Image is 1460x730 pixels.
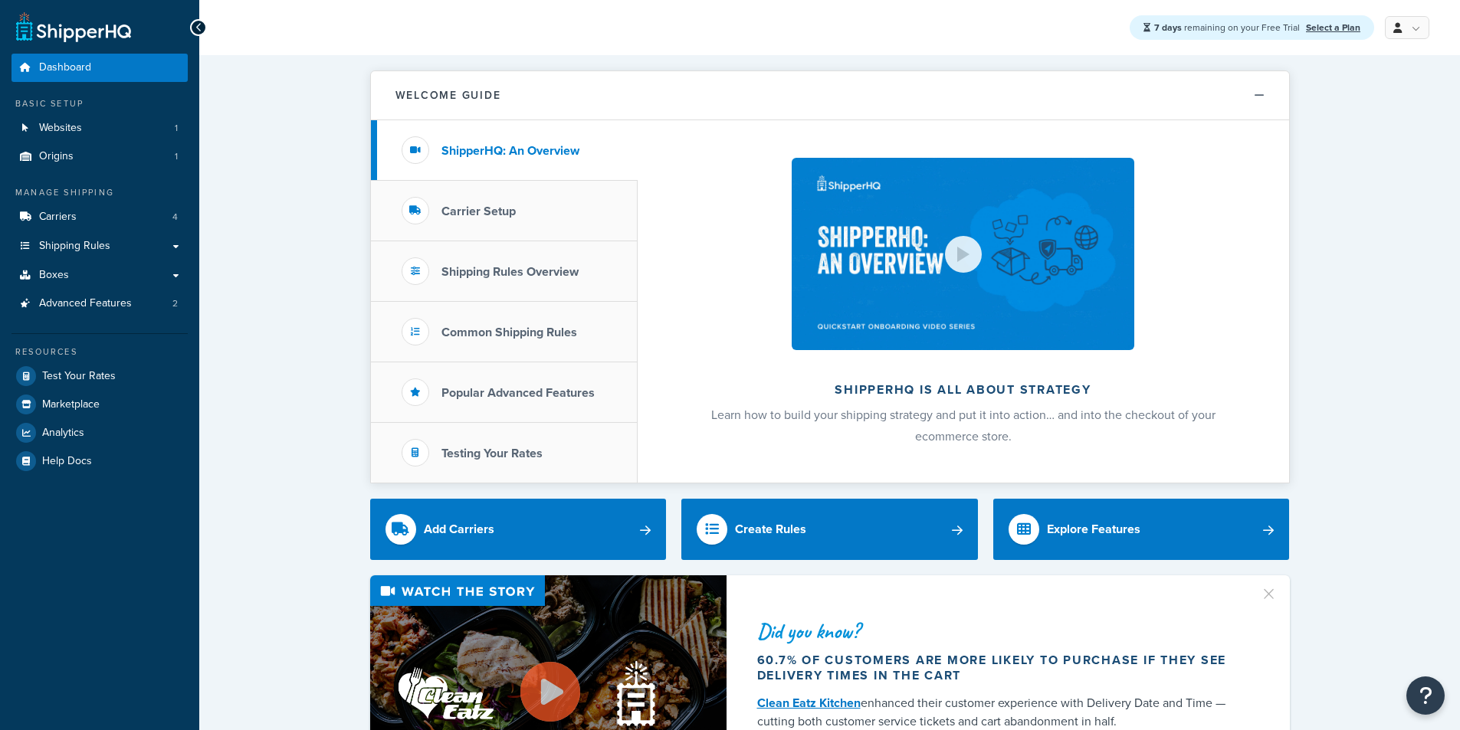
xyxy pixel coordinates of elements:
[757,620,1242,642] div: Did you know?
[42,398,100,411] span: Marketplace
[11,232,188,260] a: Shipping Rules
[1154,21,1302,34] span: remaining on your Free Trial
[39,269,69,282] span: Boxes
[175,150,178,163] span: 1
[39,122,82,135] span: Websites
[11,419,188,447] a: Analytics
[1154,21,1182,34] strong: 7 days
[39,211,77,224] span: Carriers
[757,653,1242,683] div: 60.7% of customers are more likely to purchase if they see delivery times in the cart
[11,142,188,171] li: Origins
[441,205,516,218] h3: Carrier Setup
[11,203,188,231] li: Carriers
[757,694,861,712] a: Clean Eatz Kitchen
[172,211,178,224] span: 4
[11,114,188,142] a: Websites1
[39,150,74,163] span: Origins
[711,406,1216,445] span: Learn how to build your shipping strategy and put it into action… and into the checkout of your e...
[11,290,188,318] li: Advanced Features
[735,519,806,540] div: Create Rules
[370,499,667,560] a: Add Carriers
[39,240,110,253] span: Shipping Rules
[11,97,188,110] div: Basic Setup
[11,290,188,318] a: Advanced Features2
[11,142,188,171] a: Origins1
[175,122,178,135] span: 1
[1047,519,1140,540] div: Explore Features
[395,90,501,101] h2: Welcome Guide
[39,297,132,310] span: Advanced Features
[441,326,577,339] h3: Common Shipping Rules
[39,61,91,74] span: Dashboard
[441,447,543,460] h3: Testing Your Rates
[681,499,978,560] a: Create Rules
[42,370,116,383] span: Test Your Rates
[371,71,1289,120] button: Welcome Guide
[11,362,188,390] a: Test Your Rates
[424,519,494,540] div: Add Carriers
[792,158,1134,350] img: ShipperHQ is all about strategy
[42,455,92,468] span: Help Docs
[1406,676,1445,715] button: Open Resource Center
[11,54,188,82] a: Dashboard
[441,144,579,158] h3: ShipperHQ: An Overview
[441,386,595,400] h3: Popular Advanced Features
[441,265,579,279] h3: Shipping Rules Overview
[1306,21,1360,34] a: Select a Plan
[11,186,188,199] div: Manage Shipping
[993,499,1290,560] a: Explore Features
[11,447,188,475] a: Help Docs
[678,383,1248,397] h2: ShipperHQ is all about strategy
[11,391,188,418] a: Marketplace
[42,427,84,440] span: Analytics
[172,297,178,310] span: 2
[11,261,188,290] a: Boxes
[11,114,188,142] li: Websites
[11,345,188,358] div: Resources
[11,203,188,231] a: Carriers4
